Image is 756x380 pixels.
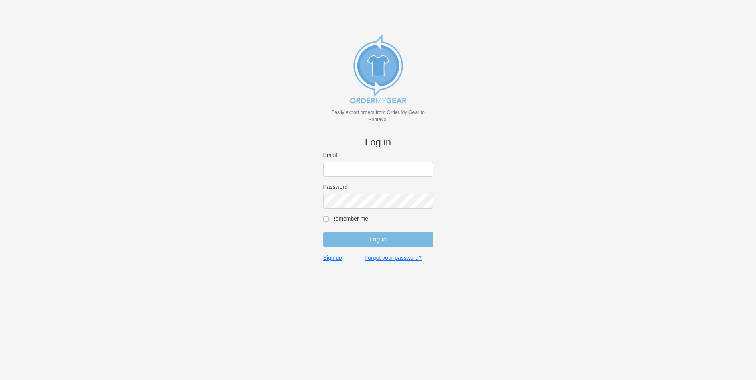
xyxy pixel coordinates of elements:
a: Sign up [323,254,342,261]
p: Easily export orders from Order My Gear to Printavo. [323,109,433,123]
label: Email [323,151,433,159]
label: Password [323,183,433,190]
img: new_omg_export_logo-652582c309f788888370c3373ec495a74b7b3fc93c8838f76510ecd25890bcc4.png [338,29,418,109]
label: Remember me [332,215,433,222]
a: Forgot your password? [365,254,422,261]
h4: Log in [323,137,433,148]
input: Log in [323,232,433,247]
